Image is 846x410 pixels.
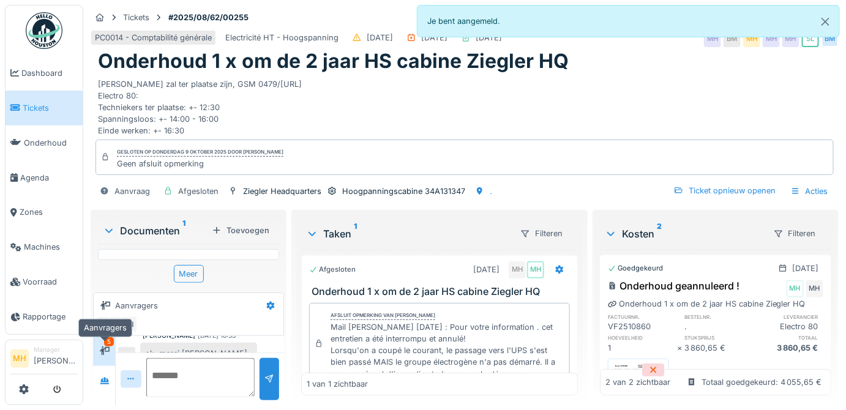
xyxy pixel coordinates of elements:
[23,102,78,114] span: Tickets
[806,280,823,297] div: MH
[342,185,465,197] div: Hoogpanningscabine 34A131347
[10,345,78,375] a: MH Manager[PERSON_NAME]
[608,334,677,341] h6: hoeveelheid
[34,345,78,354] div: Manager
[822,30,839,47] div: BM
[787,280,804,297] div: MH
[108,316,125,333] div: BM
[306,226,510,241] div: Taken
[812,6,839,38] button: Close
[509,261,526,278] div: MH
[754,342,823,354] div: 3 860,65 €
[24,137,78,149] span: Onderhoud
[117,158,283,170] div: Geen afsluit opmerking
[6,91,83,125] a: Tickets
[743,30,760,47] div: MH
[178,185,219,197] div: Afgesloten
[354,226,357,241] sup: 1
[115,300,158,311] div: Aanvragers
[685,313,754,321] h6: bestelnr.
[515,225,568,242] div: Filteren
[608,313,677,321] h6: factuurnr.
[98,73,831,137] div: [PERSON_NAME] zal ter plaatse zijn, GSM 0479/[URL] Electro 80: Techniekers ter plaatse: +- 12:30 ...
[121,316,138,333] div: SN
[768,225,822,242] div: Filteren
[473,264,500,275] div: [DATE]
[754,321,823,332] div: Electro 80
[367,32,393,43] div: [DATE]
[10,349,29,368] li: MH
[140,343,257,364] div: ok, merci [PERSON_NAME]
[605,226,763,241] div: Kosten
[657,226,662,241] sup: 2
[6,125,83,160] a: Onderhoud
[677,342,685,354] div: ×
[103,223,207,238] div: Documenten
[490,185,492,197] div: .
[608,278,739,293] div: Onderhoud geannuleerd !
[123,12,149,23] div: Tickets
[754,313,823,321] h6: leverancier
[163,12,253,23] strong: #2025/08/62/00255
[182,223,185,238] sup: 1
[34,345,78,371] li: [PERSON_NAME]
[782,30,799,47] div: MH
[6,56,83,91] a: Dashboard
[6,160,83,195] a: Agenda
[702,376,822,388] div: Totaal goedgekeurd: 4 055,65 €
[225,32,339,43] div: Electricité HT - Hoogspanning
[724,30,741,47] div: BM
[685,342,754,354] div: 3 860,65 €
[669,182,780,199] div: Ticket opnieuw openen
[20,172,78,184] span: Agenda
[331,321,564,380] div: Mail [PERSON_NAME] [DATE] : Pour votre information . cet entretien a été interrompu et annulé! Lo...
[802,30,819,47] div: SL
[608,298,806,310] div: Onderhoud 1 x om de 2 jaar HS cabine Ziegler HQ
[78,319,132,337] div: Aanvragers
[763,30,780,47] div: MH
[6,230,83,265] a: Machines
[174,265,204,283] div: Meer
[26,12,62,49] img: Badge_color-CXgf-gQk.svg
[243,185,321,197] div: Ziegler Headquarters
[23,276,78,288] span: Voorraad
[118,347,135,364] div: SL
[6,299,83,334] a: Rapportage
[704,30,721,47] div: MH
[24,241,78,253] span: Machines
[23,311,78,322] span: Rapportage
[608,342,677,354] div: 1
[114,185,150,197] div: Aanvraag
[421,32,447,43] div: [DATE]
[685,321,754,332] div: .
[96,316,113,333] div: MH
[6,195,83,230] a: Zones
[104,337,114,346] div: 5
[527,261,544,278] div: MH
[309,264,356,275] div: Afgesloten
[207,222,274,239] div: Toevoegen
[307,378,368,390] div: 1 van 1 zichtbaar
[20,206,78,218] span: Zones
[608,263,663,274] div: Goedgekeurd
[21,67,78,79] span: Dashboard
[331,311,435,320] div: Afsluit opmerking van [PERSON_NAME]
[6,264,83,299] a: Voorraad
[793,263,819,274] div: [DATE]
[312,286,572,297] h3: Onderhoud 1 x om de 2 jaar HS cabine Ziegler HQ
[605,376,670,388] div: 2 van 2 zichtbaar
[785,182,834,200] div: Acties
[685,334,754,341] h6: stuksprijs
[95,32,212,43] div: PC0014 - Comptabilité générale
[117,148,283,157] div: Gesloten op donderdag 9 oktober 2025 door [PERSON_NAME]
[608,321,677,332] div: VF2510860
[417,5,840,37] div: Je bent aangemeld.
[98,50,569,73] h1: Onderhoud 1 x om de 2 jaar HS cabine Ziegler HQ
[476,32,502,43] div: [DATE]
[754,334,823,341] h6: totaal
